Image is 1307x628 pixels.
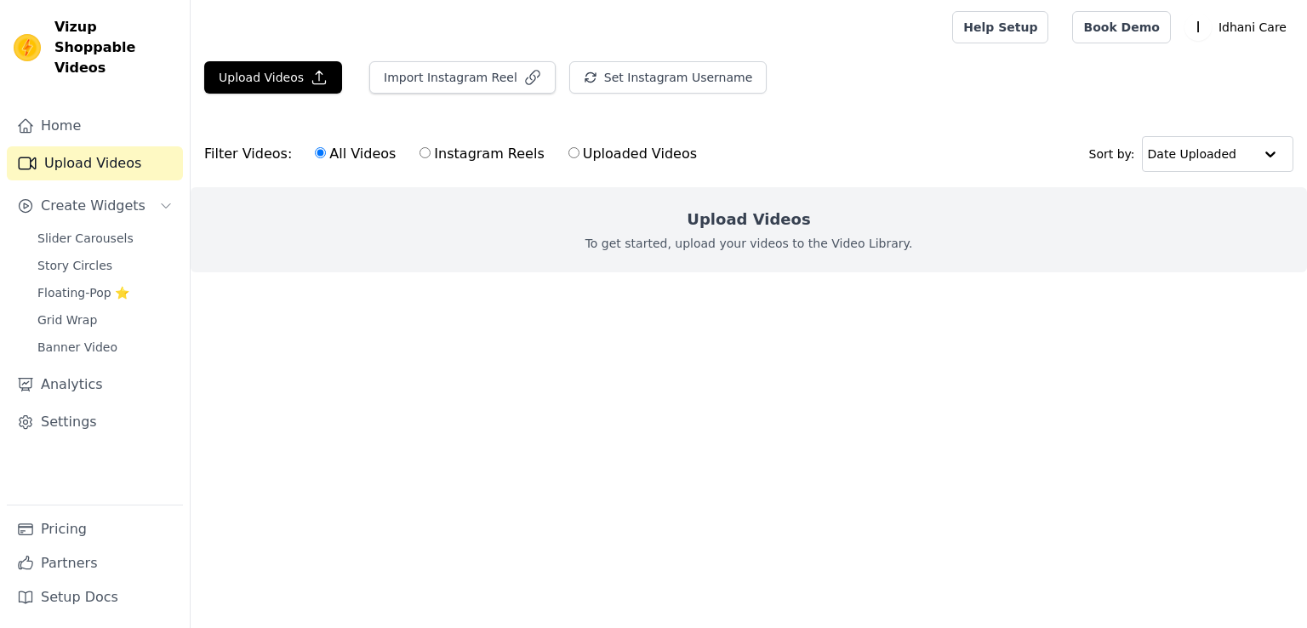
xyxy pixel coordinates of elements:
p: Idhani Care [1212,12,1293,43]
a: Book Demo [1072,11,1170,43]
input: All Videos [315,147,326,158]
label: All Videos [314,143,397,165]
input: Instagram Reels [419,147,431,158]
button: Upload Videos [204,61,342,94]
text: I [1196,19,1200,36]
a: Help Setup [952,11,1048,43]
span: Create Widgets [41,196,146,216]
span: Slider Carousels [37,230,134,247]
label: Instagram Reels [419,143,545,165]
a: Pricing [7,512,183,546]
a: Analytics [7,368,183,402]
div: Sort by: [1089,136,1294,172]
a: Grid Wrap [27,308,183,332]
h2: Upload Videos [687,208,810,231]
a: Story Circles [27,254,183,277]
span: Story Circles [37,257,112,274]
a: Floating-Pop ⭐ [27,281,183,305]
a: Setup Docs [7,580,183,614]
a: Upload Videos [7,146,183,180]
img: Vizup [14,34,41,61]
div: Filter Videos: [204,134,706,174]
a: Slider Carousels [27,226,183,250]
span: Grid Wrap [37,311,97,328]
label: Uploaded Videos [568,143,698,165]
span: Banner Video [37,339,117,356]
button: Create Widgets [7,189,183,223]
button: Import Instagram Reel [369,61,556,94]
a: Home [7,109,183,143]
input: Uploaded Videos [568,147,579,158]
a: Banner Video [27,335,183,359]
a: Settings [7,405,183,439]
a: Partners [7,546,183,580]
p: To get started, upload your videos to the Video Library. [585,235,913,252]
span: Vizup Shoppable Videos [54,17,176,78]
button: I Idhani Care [1184,12,1293,43]
span: Floating-Pop ⭐ [37,284,129,301]
button: Set Instagram Username [569,61,767,94]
